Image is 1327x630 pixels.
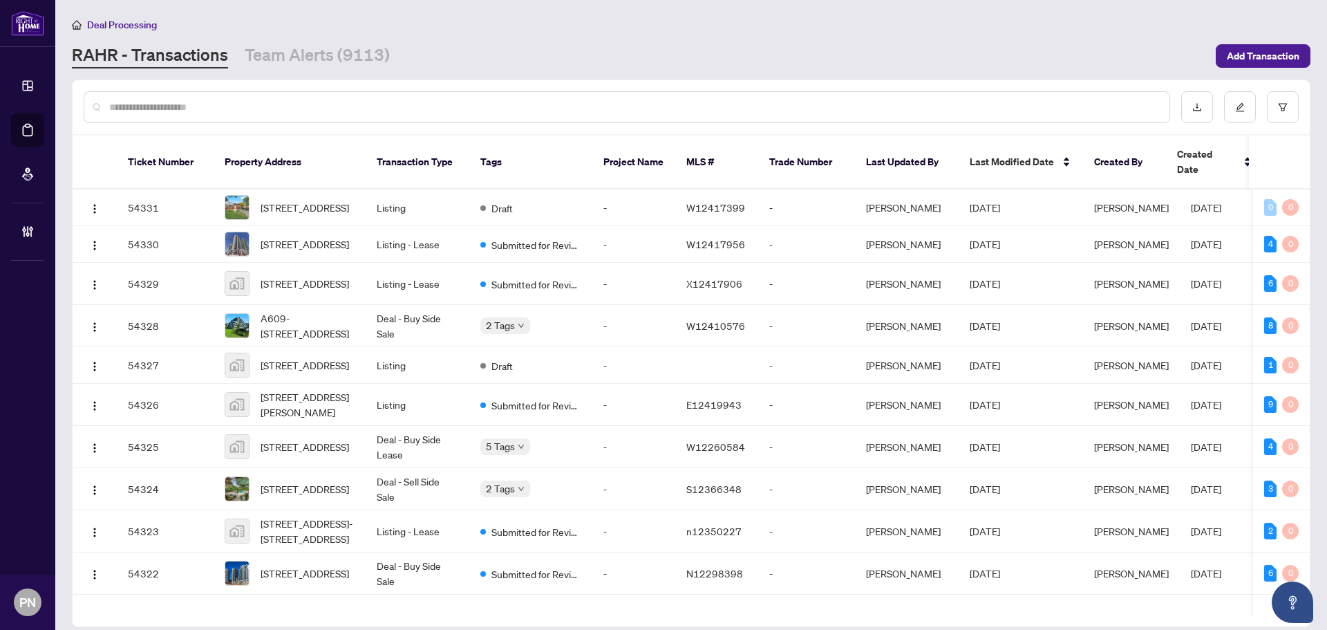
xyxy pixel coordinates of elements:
button: Logo [84,196,106,219]
div: 0 [1282,523,1299,539]
span: [DATE] [970,201,1000,214]
td: [PERSON_NAME] [855,347,959,384]
span: [DATE] [970,567,1000,580]
td: 54329 [117,263,214,305]
td: 54325 [117,426,214,468]
img: Logo [89,279,100,290]
td: Listing [366,347,469,384]
div: 0 [1282,199,1299,216]
span: down [518,485,525,492]
div: 0 [1282,275,1299,292]
td: - [592,189,675,226]
td: - [758,305,855,347]
button: Logo [84,436,106,458]
span: [DATE] [1191,201,1221,214]
td: [PERSON_NAME] [855,263,959,305]
td: 54323 [117,510,214,553]
span: W12417956 [686,238,745,250]
div: 2 [1264,523,1277,539]
td: - [592,347,675,384]
span: edit [1235,102,1245,112]
span: home [72,20,82,30]
span: 2 Tags [486,317,515,333]
td: 54328 [117,305,214,347]
div: 4 [1264,438,1277,455]
span: [STREET_ADDRESS] [261,276,349,291]
div: 6 [1264,275,1277,292]
img: Logo [89,361,100,372]
img: thumbnail-img [225,314,249,337]
span: [STREET_ADDRESS] [261,358,349,373]
span: Submitted for Review [491,398,581,413]
td: Deal - Buy Side Lease [366,426,469,468]
span: Deal Processing [87,19,157,31]
span: W12410576 [686,319,745,332]
span: [DATE] [1191,359,1221,371]
div: 1 [1264,357,1277,373]
td: 54331 [117,189,214,226]
button: Logo [84,478,106,500]
span: Add Transaction [1227,45,1299,67]
span: Submitted for Review [491,277,581,292]
span: [DATE] [1191,398,1221,411]
td: Listing [366,384,469,426]
td: - [758,510,855,553]
span: [DATE] [970,359,1000,371]
span: [DATE] [1191,238,1221,250]
td: Listing - Lease [366,226,469,263]
th: Created By [1083,136,1166,189]
th: Last Updated By [855,136,959,189]
td: 54326 [117,384,214,426]
span: [PERSON_NAME] [1094,398,1169,411]
span: download [1192,102,1202,112]
span: [DATE] [970,483,1000,495]
span: filter [1278,102,1288,112]
span: [PERSON_NAME] [1094,441,1169,453]
span: S12366348 [686,483,742,495]
span: [DATE] [970,525,1000,537]
div: 9 [1264,396,1277,413]
span: Created Date [1177,147,1235,177]
span: [PERSON_NAME] [1094,277,1169,290]
td: - [592,305,675,347]
td: Deal - Buy Side Sale [366,305,469,347]
div: 0 [1282,357,1299,373]
span: [STREET_ADDRESS] [261,566,349,581]
td: 54324 [117,468,214,510]
div: 6 [1264,565,1277,582]
span: Last Modified Date [970,154,1054,169]
img: logo [11,10,44,36]
span: [STREET_ADDRESS]-[STREET_ADDRESS] [261,516,355,546]
button: Logo [84,354,106,376]
img: thumbnail-img [225,519,249,543]
img: Logo [89,569,100,580]
span: [PERSON_NAME] [1094,201,1169,214]
td: - [592,426,675,468]
th: Tags [469,136,592,189]
div: 4 [1264,236,1277,252]
img: thumbnail-img [225,393,249,416]
span: [PERSON_NAME] [1094,238,1169,250]
div: 0 [1282,317,1299,334]
td: - [758,468,855,510]
div: 0 [1282,438,1299,455]
th: Created Date [1166,136,1263,189]
td: - [758,263,855,305]
td: Deal - Sell Side Sale [366,468,469,510]
span: W12260584 [686,441,745,453]
span: [PERSON_NAME] [1094,483,1169,495]
td: [PERSON_NAME] [855,384,959,426]
span: Draft [491,201,513,216]
button: Logo [84,520,106,542]
button: Logo [84,315,106,337]
img: Logo [89,527,100,538]
img: Logo [89,400,100,411]
td: - [592,263,675,305]
button: Add Transaction [1216,44,1310,68]
img: thumbnail-img [225,196,249,219]
span: Submitted for Review [491,566,581,582]
span: [DATE] [1191,567,1221,580]
span: [DATE] [970,238,1000,250]
img: Logo [89,443,100,454]
td: 54327 [117,347,214,384]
